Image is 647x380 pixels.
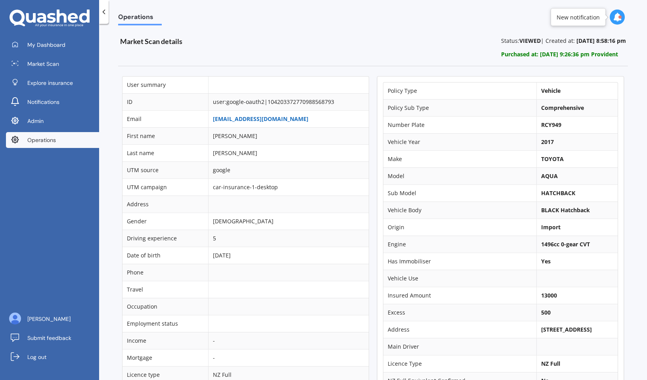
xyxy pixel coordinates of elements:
[501,50,618,58] b: Purchased at: [DATE] 9:26:36 pm Provident
[383,219,536,236] td: Origin
[9,313,21,324] img: ALV-UjU6YHOUIM1AGx_4vxbOkaOq-1eqc8a3URkVIJkc_iWYmQ98kTe7fc9QMVOBV43MoXmOPfWPN7JjnmUwLuIGKVePaQgPQ...
[383,355,536,372] td: Licence Type
[123,332,208,349] td: Income
[123,281,208,298] td: Travel
[501,37,626,45] p: Status: | Created at:
[27,60,59,68] span: Market Scan
[208,127,369,144] td: [PERSON_NAME]
[123,247,208,264] td: Date of birth
[576,37,626,44] b: [DATE] 8:58:16 pm
[208,93,369,110] td: user:google-oauth2|104203372770988568793
[541,189,575,197] b: HATCHBACK
[27,353,46,361] span: Log out
[123,349,208,366] td: Mortgage
[541,240,590,248] b: 1496cc 0-gear CVT
[6,311,99,327] a: [PERSON_NAME]
[123,127,208,144] td: First name
[123,178,208,196] td: UTM campaign
[27,117,44,125] span: Admin
[541,172,558,180] b: AQUA
[208,144,369,161] td: [PERSON_NAME]
[383,236,536,253] td: Engine
[383,287,536,304] td: Insured Amount
[383,133,536,150] td: Vehicle Year
[383,202,536,219] td: Vehicle Body
[541,360,560,367] b: NZ Full
[383,184,536,202] td: Sub Model
[6,94,99,110] a: Notifications
[541,257,551,265] b: Yes
[541,155,564,163] b: TOYOTA
[27,79,73,87] span: Explore insurance
[208,230,369,247] td: 5
[123,93,208,110] td: ID
[541,292,557,299] b: 13000
[383,83,536,99] td: Policy Type
[383,321,536,338] td: Address
[6,330,99,346] a: Submit feedback
[519,37,541,44] b: VIEWED
[541,138,554,146] b: 2017
[6,37,99,53] a: My Dashboard
[123,298,208,315] td: Occupation
[383,167,536,184] td: Model
[541,309,551,316] b: 500
[383,116,536,133] td: Number Plate
[123,77,208,93] td: User summary
[118,13,162,24] span: Operations
[27,98,59,106] span: Notifications
[120,37,340,46] h3: Market Scan details
[383,338,536,355] td: Main Driver
[27,41,65,49] span: My Dashboard
[123,144,208,161] td: Last name
[541,87,561,94] b: Vehicle
[6,349,99,365] a: Log out
[541,121,561,129] b: RCY949
[383,304,536,321] td: Excess
[383,253,536,270] td: Has Immobiliser
[383,150,536,167] td: Make
[6,132,99,148] a: Operations
[383,99,536,116] td: Policy Sub Type
[123,110,208,127] td: Email
[541,206,590,214] b: BLACK Hatchback
[6,56,99,72] a: Market Scan
[208,161,369,178] td: google
[27,334,71,342] span: Submit feedback
[208,349,369,366] td: -
[6,113,99,129] a: Admin
[208,178,369,196] td: car-insurance-1-desktop
[541,326,592,333] b: [STREET_ADDRESS]
[208,213,369,230] td: [DEMOGRAPHIC_DATA]
[123,315,208,332] td: Employment status
[557,13,600,21] div: New notification
[541,104,584,111] b: Comprehensive
[208,332,369,349] td: -
[27,136,56,144] span: Operations
[6,75,99,91] a: Explore insurance
[123,161,208,178] td: UTM source
[123,230,208,247] td: Driving experience
[208,247,369,264] td: [DATE]
[123,213,208,230] td: Gender
[213,115,308,123] a: [EMAIL_ADDRESS][DOMAIN_NAME]
[123,196,208,213] td: Address
[383,270,536,287] td: Vehicle Use
[123,264,208,281] td: Phone
[541,223,561,231] b: Import
[27,315,71,323] span: [PERSON_NAME]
